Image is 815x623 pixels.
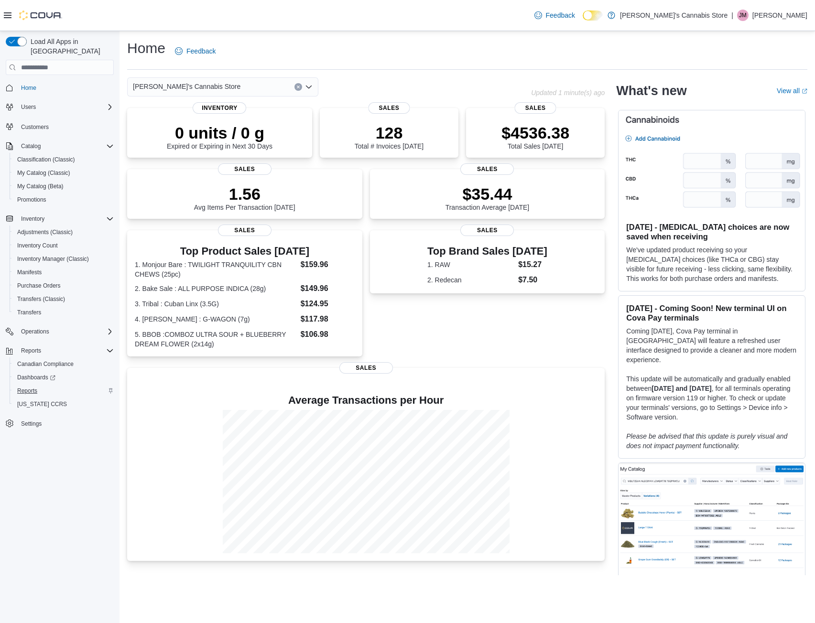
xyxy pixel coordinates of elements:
span: Sales [368,102,410,114]
a: Purchase Orders [13,280,65,291]
button: Reports [17,345,45,356]
p: [PERSON_NAME]'s Cannabis Store [620,10,728,21]
a: Feedback [171,42,219,61]
span: Catalog [21,142,41,150]
span: Customers [21,123,49,131]
span: Dashboards [13,372,114,383]
button: Users [2,100,118,114]
span: Classification (Classic) [13,154,114,165]
button: Open list of options [305,83,313,91]
dd: $106.98 [301,329,355,340]
span: Sales [218,225,272,236]
a: [US_STATE] CCRS [13,398,71,410]
span: Dashboards [17,374,55,381]
input: Dark Mode [583,11,603,21]
span: Settings [21,420,42,428]
span: Home [21,84,36,92]
dd: $159.96 [301,259,355,270]
h3: [DATE] - Coming Soon! New terminal UI on Cova Pay terminals [626,303,797,322]
a: Home [17,82,40,94]
div: Expired or Expiring in Next 30 Days [167,123,272,150]
button: Inventory Count [10,239,118,252]
span: Inventory Count [17,242,58,249]
span: Reports [13,385,114,397]
p: $4536.38 [501,123,569,142]
span: Transfers [17,309,41,316]
span: Inventory [21,215,44,223]
button: Operations [2,325,118,338]
dd: $117.98 [301,313,355,325]
span: Users [17,101,114,113]
a: Dashboards [13,372,59,383]
a: Transfers (Classic) [13,293,69,305]
h3: Top Product Sales [DATE] [135,246,355,257]
p: Updated 1 minute(s) ago [531,89,605,97]
span: Settings [17,418,114,430]
p: We've updated product receiving so your [MEDICAL_DATA] choices (like THCa or CBG) stay visible fo... [626,245,797,283]
h1: Home [127,39,165,58]
button: Reports [10,384,118,397]
button: Transfers (Classic) [10,292,118,306]
span: Canadian Compliance [13,358,114,370]
a: Reports [13,385,41,397]
span: Washington CCRS [13,398,114,410]
p: 128 [355,123,424,142]
p: 0 units / 0 g [167,123,272,142]
span: Catalog [17,140,114,152]
span: Reports [21,347,41,354]
p: Coming [DATE], Cova Pay terminal in [GEOGRAPHIC_DATA] will feature a refreshed user interface des... [626,326,797,365]
span: Canadian Compliance [17,360,74,368]
a: Transfers [13,307,45,318]
dt: 4. [PERSON_NAME] : G-WAGON (7g) [135,314,297,324]
a: Adjustments (Classic) [13,226,76,238]
button: Inventory [2,212,118,226]
a: Canadian Compliance [13,358,77,370]
span: Customers [17,120,114,132]
button: [US_STATE] CCRS [10,397,118,411]
button: Purchase Orders [10,279,118,292]
div: Total # Invoices [DATE] [355,123,424,150]
a: Classification (Classic) [13,154,79,165]
span: My Catalog (Classic) [13,167,114,179]
span: My Catalog (Classic) [17,169,70,177]
span: [US_STATE] CCRS [17,400,67,408]
span: Adjustments (Classic) [13,226,114,238]
dt: 5. BBOB :COMBOZ ULTRA SOUR + BLUEBERRY DREAM FLOWER (2x14g) [135,330,297,349]
button: My Catalog (Classic) [10,166,118,180]
span: Adjustments (Classic) [17,228,73,236]
span: Feedback [546,11,575,20]
span: My Catalog (Beta) [13,181,114,192]
button: Canadian Compliance [10,357,118,371]
span: Load All Apps in [GEOGRAPHIC_DATA] [27,37,114,56]
div: Transaction Average [DATE] [446,184,530,211]
span: Purchase Orders [17,282,61,290]
span: Transfers (Classic) [17,295,65,303]
dd: $124.95 [301,298,355,310]
dd: $149.96 [301,283,355,294]
span: Manifests [17,269,42,276]
a: Promotions [13,194,50,205]
span: [PERSON_NAME]'s Cannabis Store [133,81,240,92]
a: My Catalog (Classic) [13,167,74,179]
span: Inventory [17,213,114,225]
p: 1.56 [194,184,295,204]
button: Reports [2,344,118,357]
a: Dashboards [10,371,118,384]
span: Transfers [13,307,114,318]
dt: 2. Redecan [427,275,514,285]
h4: Average Transactions per Hour [135,395,597,406]
span: Promotions [17,196,46,204]
button: Manifests [10,266,118,279]
span: Sales [515,102,556,114]
span: Feedback [186,46,216,56]
button: Clear input [294,83,302,91]
p: | [731,10,733,21]
button: Classification (Classic) [10,153,118,166]
dd: $7.50 [518,274,547,286]
button: Settings [2,417,118,430]
p: This update will be automatically and gradually enabled between , for all terminals operating on ... [626,374,797,422]
p: $35.44 [446,184,530,204]
button: Catalog [17,140,44,152]
nav: Complex example [6,77,114,455]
